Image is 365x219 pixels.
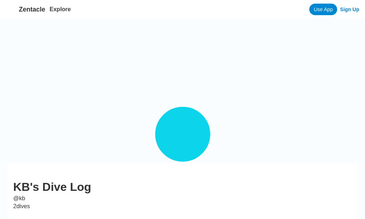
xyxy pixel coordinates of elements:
[6,4,17,15] img: Zentacle logo
[19,6,45,13] span: Zentacle
[6,4,45,15] a: Zentacle logoZentacle
[13,180,352,194] h1: KB 's Dive Log
[309,4,337,15] a: Use App
[13,195,352,202] h2: @ kb
[13,203,352,210] h3: 2 dives
[155,107,210,162] img: KB
[340,6,359,12] a: Sign Up
[50,6,71,12] a: Explore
